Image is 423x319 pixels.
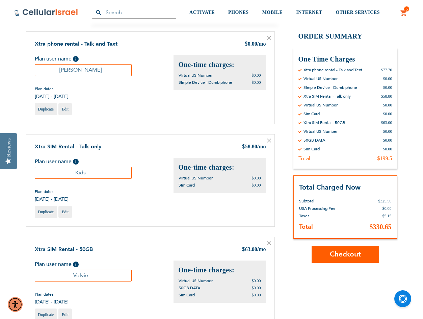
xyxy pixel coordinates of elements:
[370,223,392,230] span: $330.65
[73,262,79,267] span: Help
[242,143,245,151] span: $
[242,246,266,254] div: 63.00
[58,103,72,115] a: Edit
[383,138,392,143] div: $0.00
[330,249,361,259] span: Checkout
[336,10,380,15] span: OTHER SERVICES
[14,8,78,17] img: Cellular Israel Logo
[252,286,261,290] span: $0.00
[257,144,266,149] span: /mo
[405,6,408,12] span: 5
[303,111,320,117] div: Sim Card
[179,285,200,291] span: 50GB DATA
[262,10,283,15] span: MOBILE
[179,278,213,284] span: Virtual US Number
[383,102,392,108] div: $0.00
[303,138,325,143] div: 50GB DATA
[242,143,266,151] div: 58.80
[35,261,72,268] span: Plan user name
[296,10,322,15] span: INTERNET
[179,80,232,85] span: Simple Device - Dumb phone
[35,93,69,100] span: [DATE] - [DATE]
[35,158,72,165] span: Plan user name
[252,183,261,188] span: $0.00
[179,175,213,181] span: Virtual US Number
[58,206,72,218] a: Edit
[38,107,54,112] span: Duplicate
[35,206,57,218] a: Duplicate
[257,41,266,47] span: /mo
[35,55,72,63] span: Plan user name
[257,246,266,252] span: /mo
[92,7,176,19] input: Search
[303,146,320,152] div: Sim Card
[382,206,392,211] span: $0.00
[8,297,23,312] div: Accessibility Menu
[252,80,261,85] span: $0.00
[35,299,69,305] span: [DATE] - [DATE]
[298,55,392,64] h3: One Time Charges
[179,73,213,78] span: Virtual US Number
[383,129,392,134] div: $0.00
[383,111,392,117] div: $0.00
[312,246,379,263] button: Checkout
[35,86,69,92] span: Plan dates
[298,155,310,162] div: Total
[244,41,248,48] span: $
[6,138,12,157] div: Reviews
[381,67,392,73] div: $77.70
[377,155,392,162] div: $199.5
[383,146,392,152] div: $0.00
[303,94,351,99] div: Xtra SIM Rental - Talk only
[303,129,338,134] div: Virtual US Number
[303,76,338,81] div: Virtual US Number
[35,196,69,202] span: [DATE] - [DATE]
[35,189,69,194] span: Plan dates
[293,31,397,41] h2: Order Summary
[303,67,362,73] div: Xtra phone rental - Talk and Text
[400,9,407,17] a: 5
[35,246,93,253] a: Xtra SIM Rental - 50GB
[62,107,69,112] span: Edit
[252,73,261,78] span: $0.00
[35,292,69,297] span: Plan dates
[179,60,261,69] h2: One-time charges:
[35,103,57,115] a: Duplicate
[303,85,357,90] div: Simple Device - Dumb phone
[299,223,313,231] strong: Total
[38,312,54,317] span: Duplicate
[383,76,392,81] div: $0.00
[299,206,336,211] span: USA Processing Fee
[381,120,392,125] div: $63.00
[38,210,54,214] span: Duplicate
[228,10,249,15] span: PHONES
[382,214,392,218] span: $5.15
[299,183,361,192] strong: Total Charged Now
[179,266,261,275] h2: One-time charges:
[62,312,69,317] span: Edit
[252,176,261,180] span: $0.00
[62,210,69,214] span: Edit
[252,278,261,283] span: $0.00
[242,246,245,254] span: $
[35,143,101,150] a: Xtra SIM Rental - Talk only
[299,192,357,205] th: Subtotal
[299,212,357,220] th: Taxes
[73,56,79,62] span: Help
[381,94,392,99] div: $58.80
[303,120,345,125] div: Xtra SIM Rental - 50GB
[244,40,266,48] div: 0.00
[303,102,338,108] div: Virtual US Number
[179,182,195,188] span: Sim Card
[35,40,117,48] a: Xtra phone rental - Talk and Text
[189,10,215,15] span: ACTIVATE
[179,163,261,172] h2: One-time charges:
[383,85,392,90] div: $0.00
[252,293,261,297] span: $0.00
[73,159,79,165] span: Help
[378,199,392,203] span: $325.50
[179,292,195,298] span: Sim Card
